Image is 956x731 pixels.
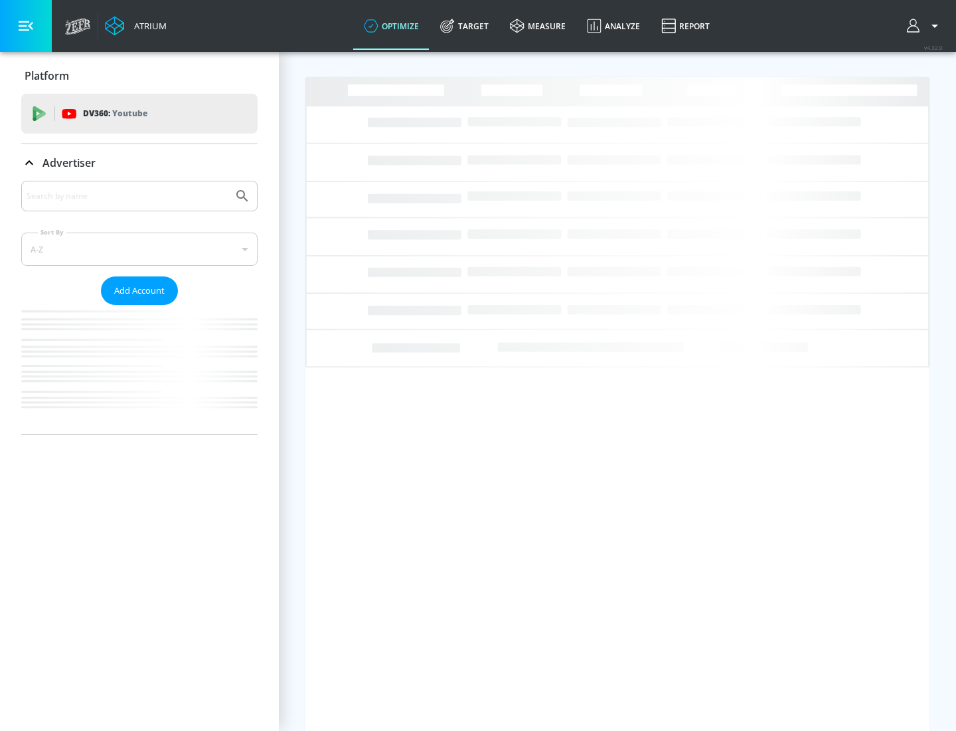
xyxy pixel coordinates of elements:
a: Atrium [105,16,167,36]
button: Add Account [101,276,178,305]
div: DV360: Youtube [21,94,258,134]
div: A-Z [21,233,258,266]
a: measure [499,2,576,50]
span: Add Account [114,283,165,298]
p: Platform [25,68,69,83]
p: Advertiser [42,156,96,170]
nav: list of Advertiser [21,305,258,434]
a: optimize [353,2,430,50]
a: Report [651,2,720,50]
p: Youtube [112,106,147,120]
input: Search by name [27,187,228,205]
a: Target [430,2,499,50]
p: DV360: [83,106,147,121]
div: Atrium [129,20,167,32]
div: Advertiser [21,181,258,434]
a: Analyze [576,2,651,50]
div: Platform [21,57,258,94]
div: Advertiser [21,144,258,181]
span: v 4.32.0 [924,44,943,51]
label: Sort By [38,228,66,237]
